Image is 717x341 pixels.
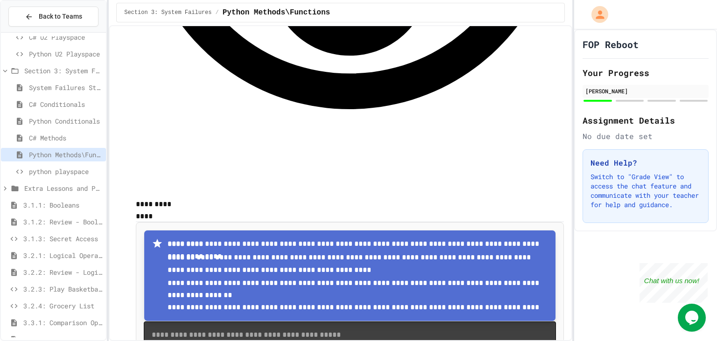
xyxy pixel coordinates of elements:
span: Extra Lessons and Practice Python [24,183,102,193]
span: System Failures Story [29,83,102,92]
span: python playspace [29,167,102,176]
h1: FOP Reboot [583,38,639,51]
div: My Account [582,4,611,25]
span: Back to Teams [39,12,82,21]
h2: Assignment Details [583,114,709,127]
span: Python Methods\Functions [29,150,102,160]
h3: Need Help? [590,157,701,168]
span: Python Methods\Functions [223,7,330,18]
span: 3.2.1: Logical Operators [23,251,102,260]
span: 3.1.3: Secret Access [23,234,102,244]
div: [PERSON_NAME] [585,87,706,95]
iframe: chat widget [678,304,708,332]
button: Back to Teams [8,7,98,27]
span: 3.2.4: Grocery List [23,301,102,311]
span: 3.2.2: Review - Logical Operators [23,267,102,277]
span: Section 3: System Failures [124,9,211,16]
span: C# Conditionals [29,99,102,109]
p: Switch to "Grade View" to access the chat feature and communicate with your teacher for help and ... [590,172,701,209]
div: No due date set [583,131,709,142]
h2: Your Progress [583,66,709,79]
span: 3.1.2: Review - Booleans [23,217,102,227]
span: Python U2 Playspace [29,49,102,59]
iframe: chat widget [640,263,708,303]
span: 3.3.1: Comparison Operators [23,318,102,327]
span: / [215,9,218,16]
span: Python Conditionals [29,116,102,126]
span: Section 3: System Failures [24,66,102,76]
span: 3.1.1: Booleans [23,200,102,210]
span: C# Methods [29,133,102,143]
span: C# U2 Playspace [29,32,102,42]
span: 3.2.3: Play Basketball [23,284,102,294]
